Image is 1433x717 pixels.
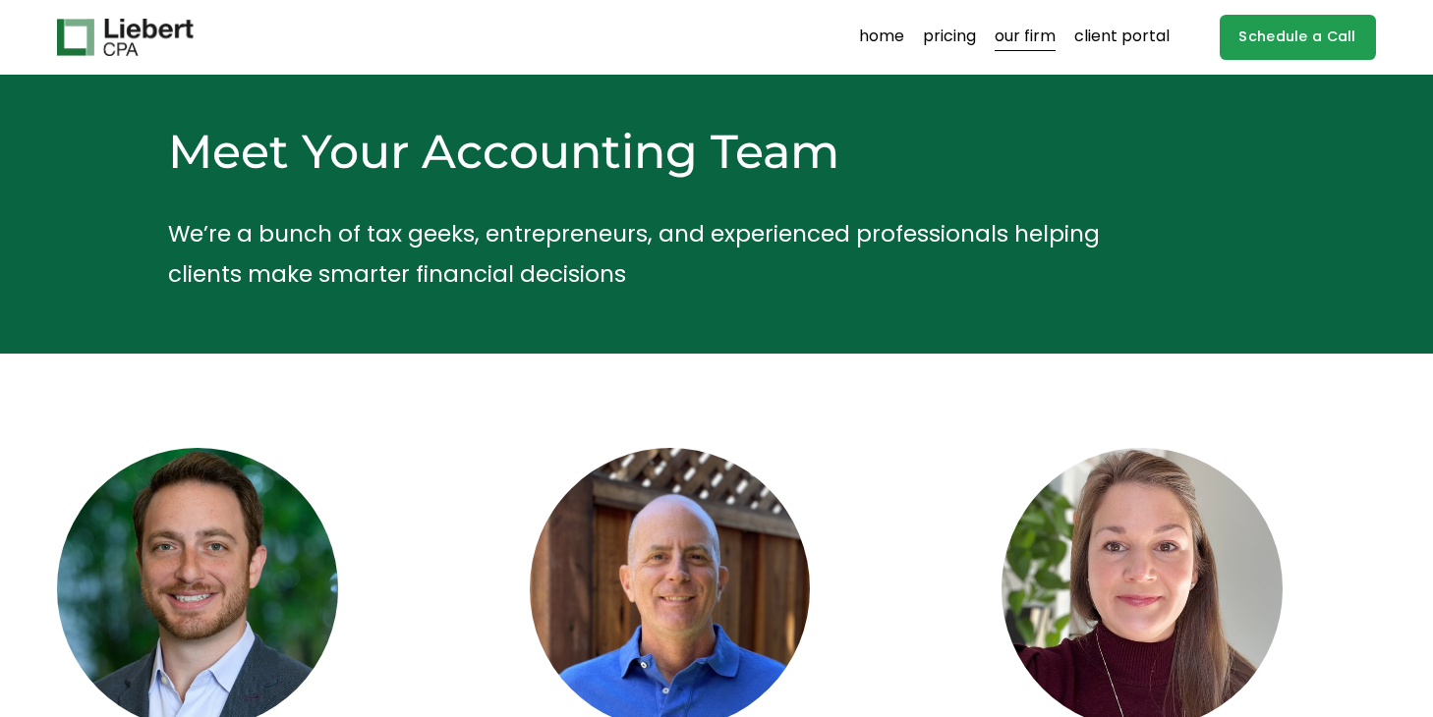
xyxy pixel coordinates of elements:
[57,19,193,56] img: Liebert CPA
[859,22,904,53] a: home
[995,22,1056,53] a: our firm
[168,122,1154,183] h2: Meet Your Accounting Team
[168,214,1154,296] p: We’re a bunch of tax geeks, entrepreneurs, and experienced professionals helping clients make sma...
[923,22,976,53] a: pricing
[1074,22,1170,53] a: client portal
[1220,15,1376,61] a: Schedule a Call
